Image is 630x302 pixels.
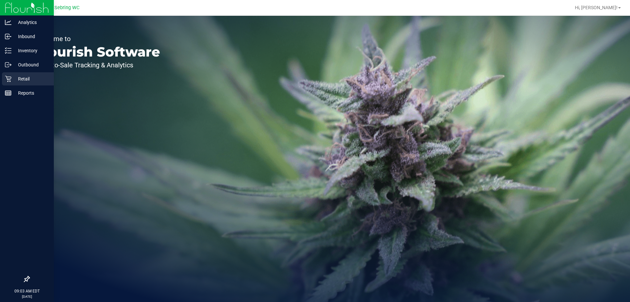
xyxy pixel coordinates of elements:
[35,45,160,58] p: Flourish Software
[11,75,51,83] p: Retail
[3,288,51,294] p: 09:03 AM EDT
[35,35,160,42] p: Welcome to
[5,76,11,82] inline-svg: Retail
[5,19,11,26] inline-svg: Analytics
[5,47,11,54] inline-svg: Inventory
[5,90,11,96] inline-svg: Reports
[35,62,160,68] p: Seed-to-Sale Tracking & Analytics
[11,47,51,55] p: Inventory
[54,5,79,11] span: Sebring WC
[11,89,51,97] p: Reports
[11,33,51,40] p: Inbound
[11,18,51,26] p: Analytics
[5,33,11,40] inline-svg: Inbound
[3,294,51,299] p: [DATE]
[11,61,51,69] p: Outbound
[5,61,11,68] inline-svg: Outbound
[575,5,618,10] span: Hi, [PERSON_NAME]!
